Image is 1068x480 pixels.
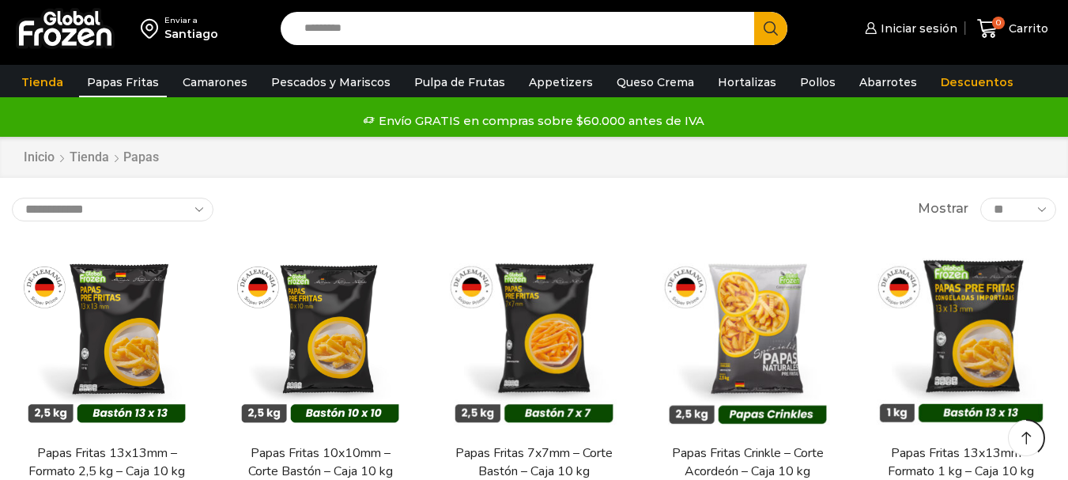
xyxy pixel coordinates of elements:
a: Queso Crema [609,67,702,97]
a: Inicio [23,149,55,167]
a: Tienda [13,67,71,97]
a: Camarones [175,67,255,97]
div: Enviar a [164,15,218,26]
span: 0 [992,17,1005,29]
a: Hortalizas [710,67,784,97]
div: Santiago [164,26,218,42]
a: Pescados y Mariscos [263,67,398,97]
a: Pollos [792,67,843,97]
span: Iniciar sesión [877,21,957,36]
a: Descuentos [933,67,1021,97]
a: Papas Fritas [79,67,167,97]
h1: Papas [123,149,159,164]
span: Carrito [1005,21,1048,36]
a: Pulpa de Frutas [406,67,513,97]
span: Mostrar [918,200,968,218]
a: Tienda [69,149,110,167]
a: Abarrotes [851,67,925,97]
nav: Breadcrumb [23,149,159,167]
img: address-field-icon.svg [141,15,164,42]
button: Search button [754,12,787,45]
select: Pedido de la tienda [12,198,213,221]
a: Iniciar sesión [861,13,957,44]
a: Appetizers [521,67,601,97]
a: 0 Carrito [973,10,1052,47]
